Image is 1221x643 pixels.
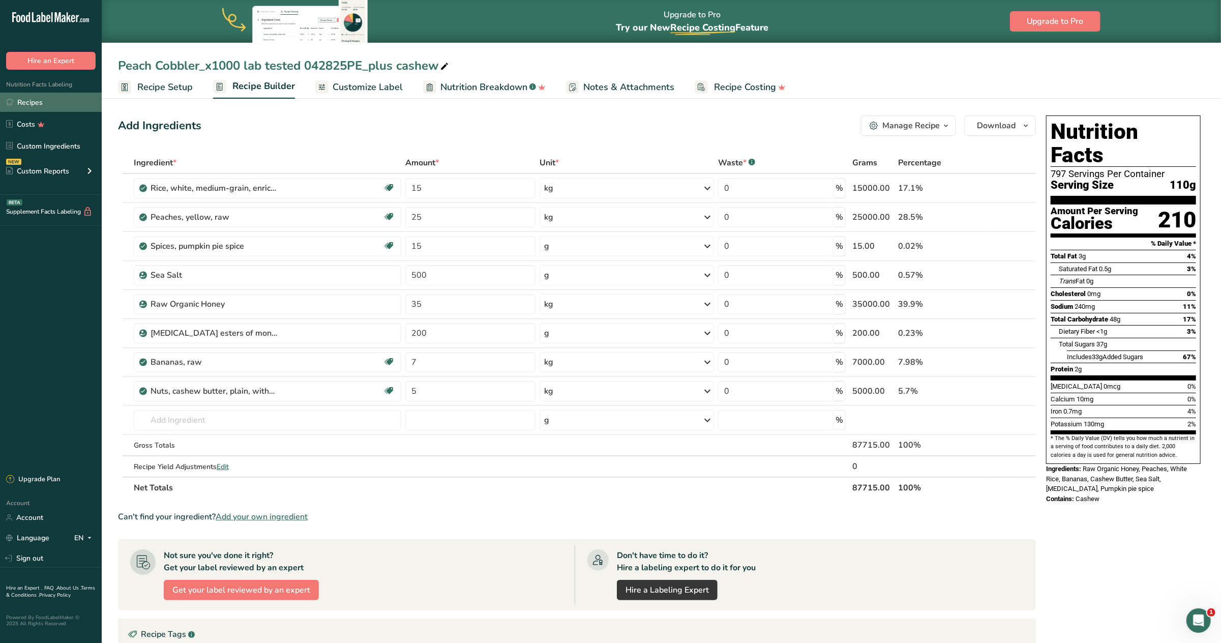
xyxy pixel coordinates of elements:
[853,439,895,451] div: 87715.00
[882,120,940,132] div: Manage Recipe
[1187,328,1196,335] span: 3%
[118,76,193,99] a: Recipe Setup
[315,76,403,99] a: Customize Label
[1079,252,1086,260] span: 3g
[1104,383,1120,390] span: 0mcg
[118,118,201,134] div: Add Ingredients
[56,584,81,592] a: About Us .
[134,440,401,451] div: Gross Totals
[583,80,674,94] span: Notes & Attachments
[1076,495,1099,503] span: Cashew
[1110,315,1120,323] span: 48g
[1051,290,1086,298] span: Cholesterol
[544,298,553,310] div: kg
[134,461,401,472] div: Recipe Yield Adjustments
[132,477,851,498] th: Net Totals
[7,199,22,206] div: BETA
[853,240,895,252] div: 15.00
[1059,277,1076,285] i: Trans
[566,76,674,99] a: Notes & Attachments
[6,475,60,485] div: Upgrade Plan
[333,80,403,94] span: Customize Label
[1046,495,1074,503] span: Contains:
[1051,383,1102,390] span: [MEDICAL_DATA]
[853,298,895,310] div: 35000.00
[1084,420,1104,428] span: 130mg
[1077,395,1093,403] span: 10mg
[151,385,278,397] div: Nuts, cashew butter, plain, without salt added
[1063,407,1082,415] span: 0.7mg
[861,115,956,136] button: Manage Recipe
[540,157,559,169] span: Unit
[6,529,49,547] a: Language
[544,269,549,281] div: g
[853,211,895,223] div: 25000.00
[1183,353,1196,361] span: 67%
[1067,353,1143,361] span: Includes Added Sugars
[977,120,1016,132] span: Download
[1207,608,1215,617] span: 1
[137,80,193,94] span: Recipe Setup
[1059,277,1085,285] span: Fat
[1046,465,1081,473] span: Ingredients:
[853,157,878,169] span: Grams
[1099,265,1111,273] span: 0.5g
[1051,238,1196,250] section: % Daily Value *
[853,269,895,281] div: 500.00
[1051,216,1138,231] div: Calories
[899,240,985,252] div: 0.02%
[6,584,42,592] a: Hire an Expert .
[1092,353,1103,361] span: 33g
[1051,365,1073,373] span: Protein
[6,584,95,599] a: Terms & Conditions .
[1187,420,1196,428] span: 2%
[423,76,546,99] a: Nutrition Breakdown
[1051,420,1082,428] span: Potassium
[1051,179,1114,192] span: Serving Size
[164,580,319,600] button: Get your label reviewed by an expert
[616,1,768,43] div: Upgrade to Pro
[1183,303,1196,310] span: 11%
[1059,328,1095,335] span: Dietary Fiber
[1051,120,1196,167] h1: Nutrition Facts
[1096,340,1107,348] span: 37g
[897,477,987,498] th: 100%
[695,76,786,99] a: Recipe Costing
[899,298,985,310] div: 39.9%
[118,56,451,75] div: Peach Cobbler_x1000 lab tested 042825PE_plus cashew
[151,327,278,339] div: [MEDICAL_DATA] esters of mono- and diglycerides of fatty acids (E472c)
[151,240,278,252] div: Spices, pumpkin pie spice
[899,269,985,281] div: 0.57%
[1086,277,1093,285] span: 0g
[1187,265,1196,273] span: 3%
[1170,179,1196,192] span: 110g
[151,269,278,281] div: Sea Salt
[1187,407,1196,415] span: 4%
[714,80,776,94] span: Recipe Costing
[1075,303,1095,310] span: 240mg
[899,439,985,451] div: 100%
[544,356,553,368] div: kg
[6,166,69,177] div: Custom Reports
[1051,252,1077,260] span: Total Fat
[164,549,304,574] div: Not sure you've done it right? Get your label reviewed by an expert
[1010,11,1100,32] button: Upgrade to Pro
[670,21,735,34] span: Recipe Costing
[544,385,553,397] div: kg
[172,584,310,596] span: Get your label reviewed by an expert
[216,511,308,523] span: Add your own ingredient
[151,211,278,223] div: Peaches, yellow, raw
[440,80,527,94] span: Nutrition Breakdown
[853,327,895,339] div: 200.00
[718,157,755,169] div: Waste
[1051,395,1075,403] span: Calcium
[44,584,56,592] a: FAQ .
[1075,365,1082,373] span: 2g
[405,157,439,169] span: Amount
[74,532,96,544] div: EN
[134,157,176,169] span: Ingredient
[118,511,1036,523] div: Can't find your ingredient?
[217,462,229,472] span: Edit
[617,580,718,600] a: Hire a Labeling Expert
[39,592,71,599] a: Privacy Policy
